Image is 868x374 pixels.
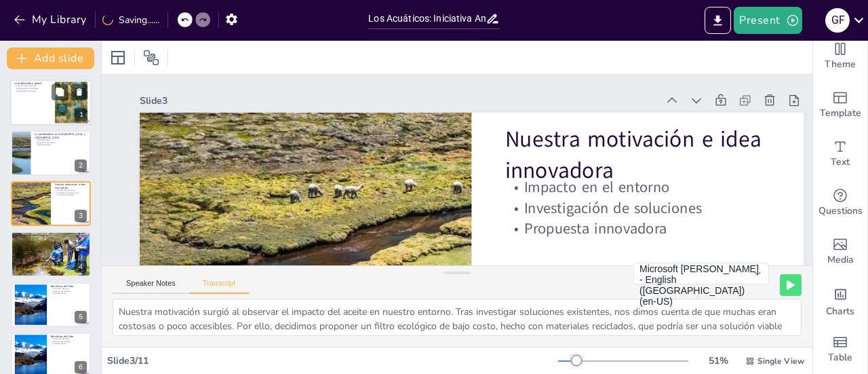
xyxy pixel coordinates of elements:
button: Duplicate Slide [52,83,68,100]
input: Insert title [368,9,485,29]
p: Beneficios del filtro [51,335,87,339]
div: Change the overall theme [813,32,867,81]
span: Template [820,106,861,121]
span: Charts [826,304,854,319]
p: Investigación de soluciones [55,191,87,194]
div: 3 [75,210,87,222]
p: Accesibilidad [15,242,87,244]
div: Add a table [813,325,867,374]
p: Protección del agua [51,287,87,290]
p: Facilidad de uso [51,292,87,295]
p: Protección del agua [51,337,87,340]
p: Tipos de filtros [15,237,87,240]
p: Nuestra motivación e idea innovadora [500,135,773,251]
button: Transcript [189,279,250,294]
button: Delete Slide [71,83,87,100]
button: Present [734,7,802,34]
button: Speaker Notes [113,279,189,294]
p: Los 3 tipos de filtro creados [15,233,87,238]
span: Theme [825,57,856,72]
p: Consecuencias ambientales [14,88,51,90]
div: 1 [75,109,87,121]
button: G F [825,7,850,34]
button: Add slide [7,48,94,69]
p: Beneficios del filtro [51,284,87,288]
p: Nuestra motivación e idea innovadora [55,183,87,190]
div: 3 [11,181,91,226]
button: Export to PowerPoint [705,7,731,34]
button: My Library [10,9,92,31]
div: Layout [107,47,129,69]
div: 2 [75,160,87,172]
div: Slide 3 [160,30,669,150]
p: Impacto en el entorno [498,187,762,262]
span: Questions [818,204,863,219]
div: 4 [75,261,87,273]
p: Impacto en el entorno [55,189,87,191]
div: 51 % [702,354,734,367]
p: Propuesta innovadora [55,194,87,197]
div: 5 [75,311,87,323]
div: G F [825,8,850,33]
div: Saving...... [102,14,159,26]
p: Fomento del reciclaje [51,340,87,343]
div: 6 [75,361,87,373]
p: Contaminación del agua [14,85,51,88]
div: 5 [11,282,91,327]
div: Get real-time input from your audience [813,179,867,227]
p: La problemática en [GEOGRAPHIC_DATA] y [GEOGRAPHIC_DATA] [35,132,87,139]
div: Add ready made slides [813,81,867,130]
div: 4 [11,231,91,276]
div: 2 [11,130,91,175]
button: Play [780,274,802,296]
p: Vertido de aceite [35,138,87,141]
span: Table [828,350,852,365]
span: Position [143,50,159,66]
span: Single View [757,356,804,367]
div: Add text boxes [813,130,867,179]
p: Generación de residuos [35,141,87,143]
span: Media [827,253,854,267]
p: Falta de reciclaje [35,143,87,146]
div: Slide 3 / 11 [107,354,558,367]
p: Fomento del reciclaje [51,290,87,293]
textarea: Nuestra motivación surgió al observar el impacto del aceite en nuestro entorno. Tras investigar s... [113,299,802,336]
p: Facilidad de uso [51,343,87,345]
div: Add images, graphics, shapes or video [813,227,867,276]
span: Text [831,155,850,170]
button: Microsoft [PERSON_NAME] - English ([GEOGRAPHIC_DATA]) (en-US) [633,263,769,284]
div: Add charts and graphs [813,276,867,325]
div: 1 [10,79,92,126]
p: La problemática global [14,81,51,86]
p: Necesidad de soluciones [14,90,51,92]
p: Eficiencia [15,239,87,242]
p: Investigación de soluciones [494,207,757,282]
